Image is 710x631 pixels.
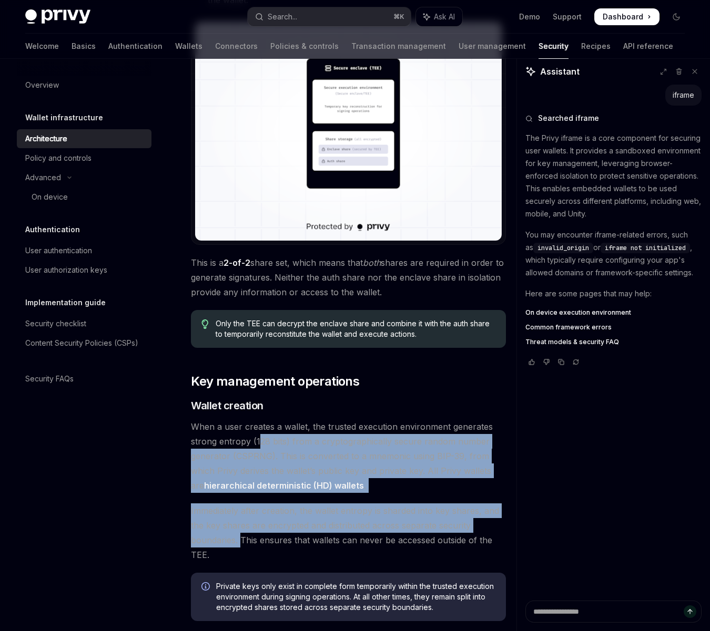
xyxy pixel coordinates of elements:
a: On device execution environment [525,308,702,317]
div: iframe [673,90,694,100]
span: Ask AI [434,12,455,22]
a: Demo [519,12,540,22]
button: Vote that response was good [525,357,538,367]
div: Search... [268,11,297,23]
a: User authentication [17,241,151,260]
span: Key management operations [191,373,359,390]
button: Searched iframe [525,113,702,123]
span: ⌘ K [393,13,404,21]
img: dark logo [25,9,90,24]
button: Toggle assistant panel [416,7,462,26]
span: Dashboard [603,12,643,22]
a: Transaction management [351,34,446,59]
div: Security checklist [25,317,86,330]
a: On device [17,188,151,206]
a: Security [539,34,569,59]
span: When a user creates a wallet, the trusted execution environment generates strong entropy (128 bit... [191,419,506,493]
button: Vote that response was not good [540,357,553,367]
a: API reference [623,34,673,59]
a: Content Security Policies (CSPs) [17,334,151,353]
h5: Wallet infrastructure [25,111,103,124]
a: Dashboard [594,8,660,25]
a: Authentication [108,34,163,59]
button: Reload last chat [570,357,582,367]
span: iframe not initialized [605,244,686,252]
span: Searched iframe [538,113,599,123]
span: invalid_origin [537,244,589,252]
span: Private keys only exist in complete form temporarily within the trusted execution environment dur... [216,581,495,613]
p: Here are some pages that may help: [525,287,702,300]
div: User authorization keys [25,264,107,276]
div: Security FAQs [25,373,74,385]
a: Overview [17,76,151,95]
a: Policy and controls [17,149,151,168]
a: Wallets [175,34,202,59]
a: Policies & controls [270,34,339,59]
span: Immediately after creation, the wallet entropy is sharded into key shares, and the key shares are... [191,503,506,562]
h5: Implementation guide [25,296,106,309]
div: Advanced [25,171,61,184]
a: User authorization keys [17,261,151,280]
textarea: Ask a question... [525,601,702,623]
div: Content Security Policies (CSPs) [25,337,138,349]
a: Recipes [581,34,611,59]
a: Welcome [25,34,59,59]
span: This is a share set, which means that shares are required in order to generate signatures. Neithe... [191,255,506,299]
svg: Info [201,582,212,593]
span: Common framework errors [525,323,612,332]
strong: 2-of-2 [224,257,250,268]
a: Threat models & security FAQ [525,338,702,346]
div: On device [32,191,68,203]
h5: Authentication [25,223,80,236]
a: Connectors [215,34,258,59]
a: hierarchical deterministic (HD) wallets [204,480,364,491]
button: Send message [684,605,696,618]
span: Wallet creation [191,398,263,413]
a: Basics [72,34,96,59]
div: Policy and controls [25,152,92,164]
a: Security checklist [17,314,151,333]
button: Copy chat response [555,357,567,367]
span: Threat models & security FAQ [525,338,619,346]
p: You may encounter iframe-related errors, such as or , which typically require configuring your ap... [525,229,702,279]
button: Open search [248,7,410,26]
span: Assistant [540,65,580,78]
div: User authentication [25,244,92,257]
em: both [363,257,381,268]
a: Security FAQs [17,369,151,388]
a: User management [459,34,526,59]
p: The Privy iframe is a core component for securing user wallets. It provides a sandboxed environme... [525,132,702,220]
img: Trusted execution environment key shares [195,22,502,241]
div: Overview [25,79,59,91]
span: On device execution environment [525,308,631,317]
div: Architecture [25,132,67,145]
span: Only the TEE can decrypt the enclave share and combine it with the auth share to temporarily reco... [216,318,495,339]
svg: Tip [201,319,209,329]
button: Toggle Advanced section [17,168,151,187]
button: Toggle dark mode [668,8,685,25]
a: Support [553,12,582,22]
a: Architecture [17,129,151,148]
a: Common framework errors [525,323,702,332]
